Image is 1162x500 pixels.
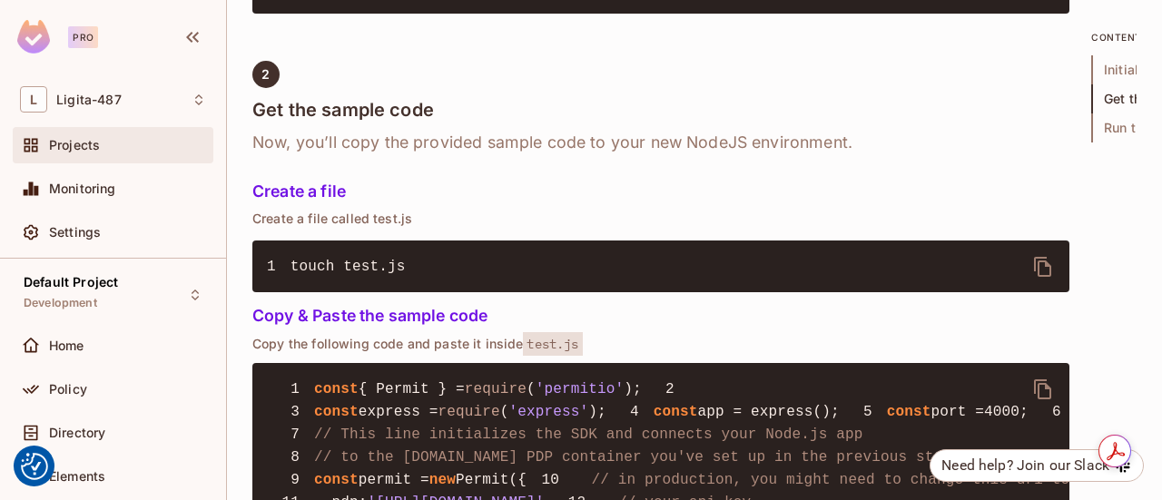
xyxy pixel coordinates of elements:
[21,453,48,480] img: Revisit consent button
[56,93,122,107] span: Workspace: Ligita-487
[68,26,98,48] div: Pro
[527,469,574,491] span: 10
[49,138,100,152] span: Projects
[654,404,698,420] span: const
[290,259,406,275] span: touch test.js
[261,67,270,82] span: 2
[21,453,48,480] button: Consent Preferences
[49,338,84,353] span: Home
[267,256,290,278] span: 1
[642,378,689,400] span: 2
[527,381,536,397] span: (
[465,381,527,397] span: require
[252,211,1069,226] p: Create a file called test.js
[429,472,456,488] span: new
[49,382,87,397] span: Policy
[359,381,465,397] span: { Permit } =
[49,426,105,440] span: Directory
[314,472,359,488] span: const
[49,225,101,240] span: Settings
[267,378,314,400] span: 1
[438,404,500,420] span: require
[941,455,1109,476] div: Need help? Join our Slack
[267,446,314,468] span: 8
[252,336,1069,352] p: Copy the following code and paste it inside
[887,404,931,420] span: const
[49,181,116,196] span: Monitoring
[536,381,625,397] span: 'permitio'
[314,449,960,466] span: // to the [DOMAIN_NAME] PDP container you've set up in the previous step.
[359,472,429,488] span: permit =
[509,404,589,420] span: 'express'
[456,472,527,488] span: Permit({
[1091,30,1137,44] p: content
[267,469,314,491] span: 9
[314,404,359,420] span: const
[49,469,105,484] span: Elements
[20,86,47,113] span: L
[17,20,50,54] img: SReyMgAAAABJRU5ErkJggg==
[252,99,1069,121] h4: Get the sample code
[24,296,97,310] span: Development
[523,332,582,356] span: test.js
[500,404,509,420] span: (
[24,275,118,289] span: Default Project
[984,404,1019,420] span: 4000
[267,401,314,423] span: 3
[840,401,887,423] span: 5
[252,307,1069,325] h5: Copy & Paste the sample code
[252,132,1069,153] h6: Now, you’ll copy the provided sample code to your new NodeJS environment.
[931,404,984,420] span: port =
[606,401,654,423] span: 4
[624,381,642,397] span: );
[588,404,606,420] span: );
[267,424,314,446] span: 7
[252,182,1069,201] h5: Create a file
[359,404,438,420] span: express =
[1021,245,1065,289] button: delete
[314,426,863,443] span: // This line initializes the SDK and connects your Node.js app
[314,381,359,397] span: const
[698,404,840,420] span: app = express();
[1021,368,1065,411] button: delete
